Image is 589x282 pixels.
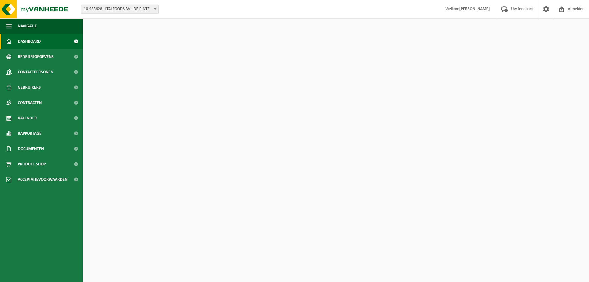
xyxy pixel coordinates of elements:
[81,5,158,14] span: 10-933628 - ITALFOODS BV - DE PINTE
[18,172,67,187] span: Acceptatievoorwaarden
[18,95,42,110] span: Contracten
[18,110,37,126] span: Kalender
[459,7,490,11] strong: [PERSON_NAME]
[18,18,37,34] span: Navigatie
[18,64,53,80] span: Contactpersonen
[18,156,46,172] span: Product Shop
[18,80,41,95] span: Gebruikers
[18,49,54,64] span: Bedrijfsgegevens
[18,126,41,141] span: Rapportage
[18,34,41,49] span: Dashboard
[81,5,159,14] span: 10-933628 - ITALFOODS BV - DE PINTE
[18,141,44,156] span: Documenten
